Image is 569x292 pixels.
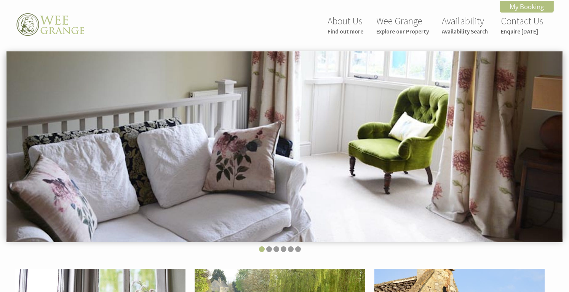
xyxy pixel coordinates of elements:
a: Wee GrangeExplore our Property [376,15,429,35]
small: Availability Search [442,28,488,35]
small: Enquire [DATE] [501,28,543,35]
a: My Booking [500,1,554,13]
a: AvailabilityAvailability Search [442,15,488,35]
img: Wee Grange [11,12,87,38]
a: Contact UsEnquire [DATE] [501,15,543,35]
small: Find out more [328,28,363,35]
small: Explore our Property [376,28,429,35]
a: About UsFind out more [328,15,363,35]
